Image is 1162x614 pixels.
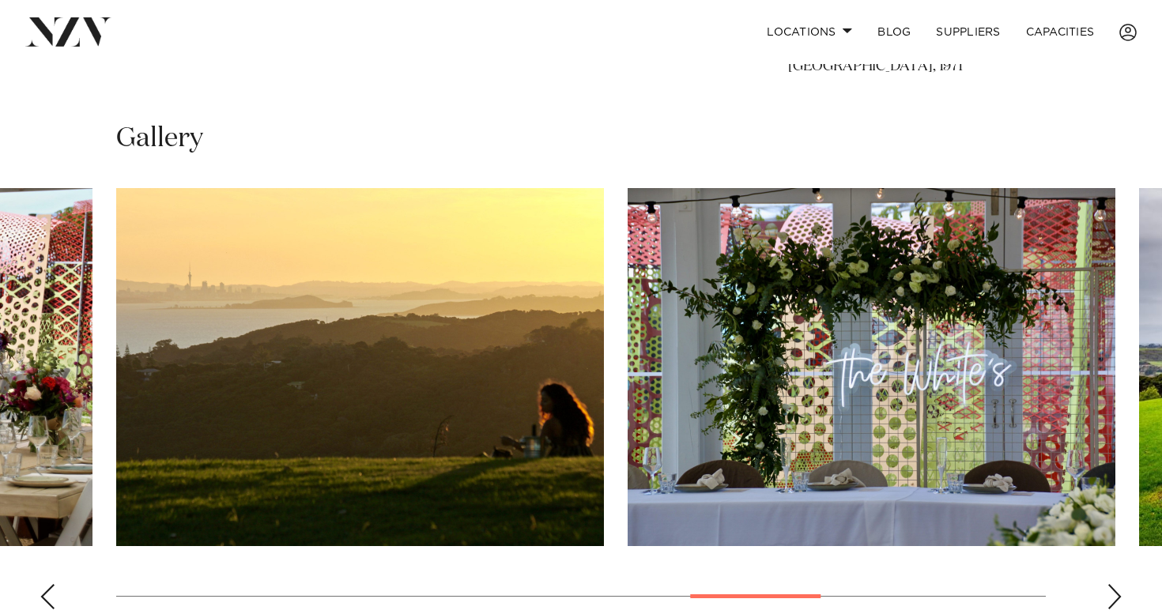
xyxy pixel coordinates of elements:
[1013,15,1107,49] a: Capacities
[754,15,865,49] a: Locations
[628,188,1115,546] swiper-slide: 10 / 13
[116,121,203,156] h2: Gallery
[923,15,1013,49] a: SUPPLIERS
[865,15,923,49] a: BLOG
[116,188,604,546] swiper-slide: 9 / 13
[25,17,111,46] img: nzv-logo.png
